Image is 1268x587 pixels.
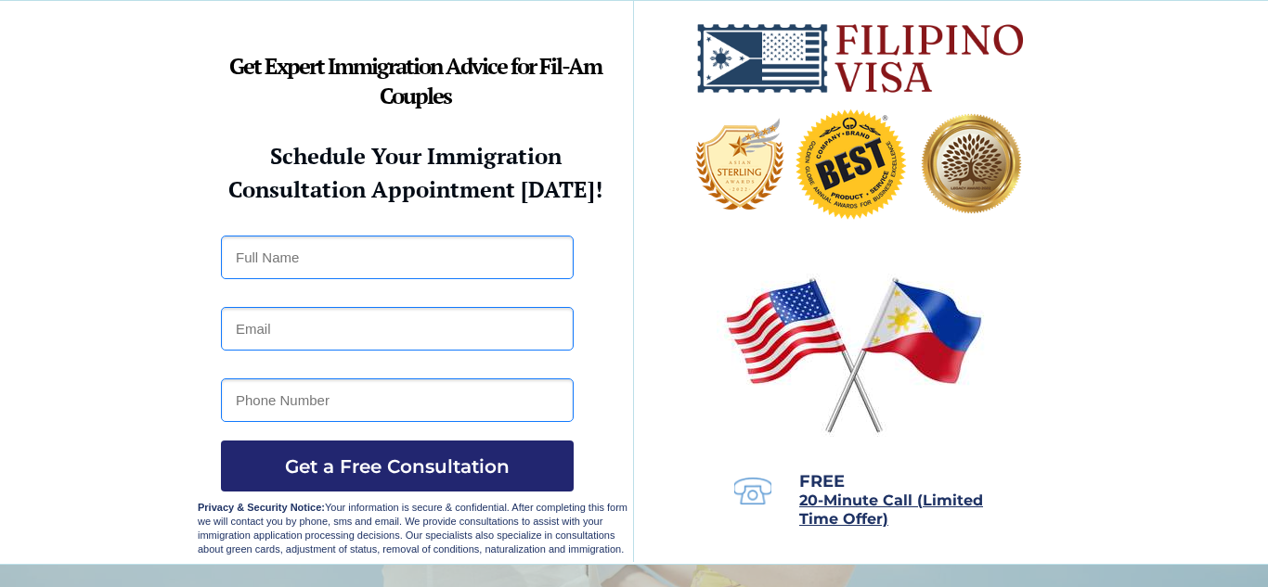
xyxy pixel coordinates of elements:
input: Phone Number [221,378,574,422]
span: Get a Free Consultation [221,455,574,478]
a: 20-Minute Call (Limited Time Offer) [799,493,983,527]
strong: Consultation Appointment [DATE]! [228,174,602,204]
span: Your information is secure & confidential. After completing this form we will contact you by phon... [198,502,628,555]
strong: Get Expert Immigration Advice for Fil-Am Couples [229,51,602,110]
strong: Privacy & Security Notice: [198,502,325,513]
strong: Schedule Your Immigration [270,141,562,171]
span: 20-Minute Call (Limited Time Offer) [799,491,983,528]
span: FREE [799,471,845,491]
button: Get a Free Consultation [221,440,574,491]
input: Email [221,307,574,351]
input: Full Name [221,236,574,279]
